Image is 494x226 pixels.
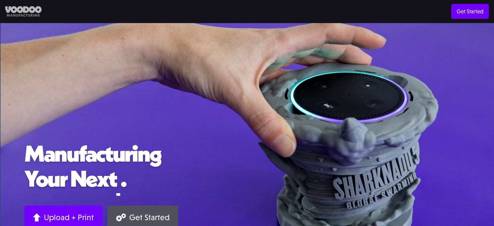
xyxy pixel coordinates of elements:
[33,213,41,221] img: Arrow up
[24,141,470,196] h1: Manufacturing Your Next .
[116,213,126,221] img: Gears
[451,4,489,19] a: Get Started
[129,212,170,222] div: Get Started
[44,212,94,222] div: Upload + Print
[5,6,42,17] img: Voodoo Manufacturing logo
